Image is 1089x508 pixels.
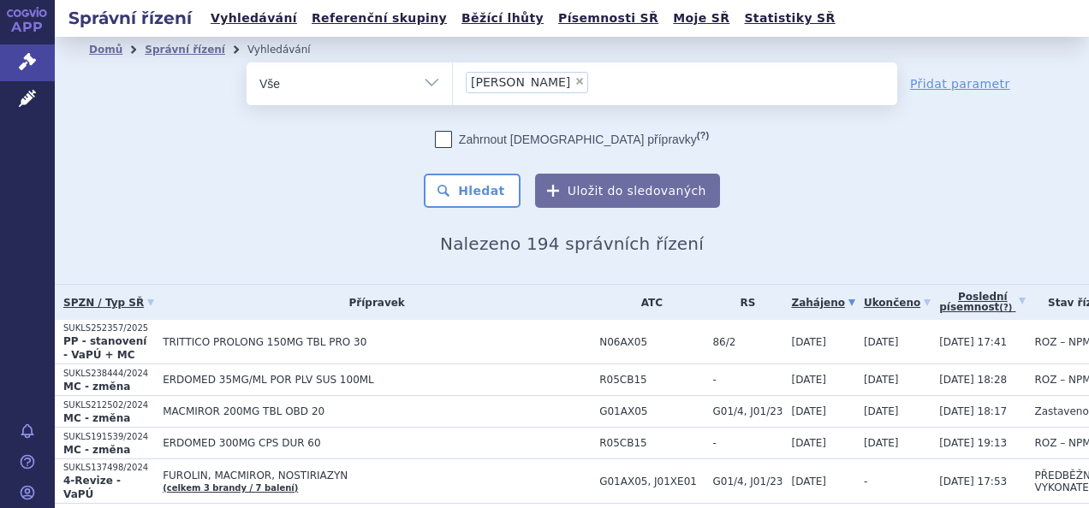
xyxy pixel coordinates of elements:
a: Domů [89,44,122,56]
span: [DATE] [791,476,826,487]
button: Hledat [424,174,521,208]
span: [DATE] [864,336,899,348]
span: [DATE] [791,437,826,449]
span: - [712,374,783,386]
a: Přidat parametr [910,75,1010,92]
span: [DATE] 17:53 [939,476,1007,487]
a: (celkem 3 brandy / 7 balení) [163,483,298,493]
span: [DATE] 17:41 [939,336,1007,348]
span: N06AX05 [599,336,704,348]
span: G01AX05, J01XE01 [599,476,704,487]
a: Referenční skupiny [306,7,452,30]
a: Poslednípísemnost(?) [939,285,1026,320]
span: - [864,476,867,487]
span: R05CB15 [599,437,704,449]
span: FUROLIN, MACMIROR, NOSTIRIAZYN [163,470,591,481]
a: Ukončeno [864,291,931,315]
span: G01/4, J01/23 [712,476,783,487]
span: [DATE] [864,437,899,449]
span: G01/4, J01/23 [712,405,783,417]
th: ATC [591,285,704,320]
a: Zahájeno [791,291,854,315]
span: [PERSON_NAME] [471,76,570,88]
strong: 4-Revize - VaPÚ [63,475,121,500]
strong: MC - změna [63,444,130,456]
input: [PERSON_NAME] [593,71,603,92]
button: Uložit do sledovaných [535,174,720,208]
a: Běžící lhůty [456,7,549,30]
strong: PP - stanovení - VaPÚ + MC [63,335,146,361]
span: [DATE] [791,336,826,348]
abbr: (?) [697,130,709,141]
span: MACMIROR 200MG TBL OBD 20 [163,405,591,417]
span: 86/2 [712,336,783,348]
p: SUKLS212502/2024 [63,399,154,411]
li: Vyhledávání [247,37,333,62]
p: SUKLS238444/2024 [63,368,154,380]
a: Statistiky SŘ [739,7,840,30]
span: × [574,76,585,86]
a: Vyhledávání [205,7,302,30]
a: Písemnosti SŘ [553,7,664,30]
abbr: (?) [999,303,1012,313]
p: SUKLS191539/2024 [63,431,154,443]
p: SUKLS137498/2024 [63,462,154,474]
span: - [712,437,783,449]
a: SPZN / Typ SŘ [63,291,154,315]
span: [DATE] [791,405,826,417]
label: Zahrnout [DEMOGRAPHIC_DATA] přípravky [435,131,709,148]
th: Přípravek [154,285,591,320]
h2: Správní řízení [55,6,205,30]
span: [DATE] 19:13 [939,437,1007,449]
span: ERDOMED 35MG/ML POR PLV SUS 100ML [163,374,591,386]
strong: MC - změna [63,412,130,424]
span: Zastaveno [1034,405,1088,417]
a: Moje SŘ [668,7,735,30]
span: ERDOMED 300MG CPS DUR 60 [163,437,591,449]
span: [DATE] [791,374,826,386]
a: Správní řízení [145,44,225,56]
span: TRITTICO PROLONG 150MG TBL PRO 30 [163,336,591,348]
th: RS [704,285,783,320]
span: [DATE] [864,405,899,417]
span: R05CB15 [599,374,704,386]
p: SUKLS252357/2025 [63,322,154,334]
span: [DATE] 18:28 [939,374,1007,386]
strong: MC - změna [63,381,130,393]
span: [DATE] 18:17 [939,405,1007,417]
span: G01AX05 [599,405,704,417]
span: Nalezeno 194 správních řízení [440,233,704,254]
span: [DATE] [864,374,899,386]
